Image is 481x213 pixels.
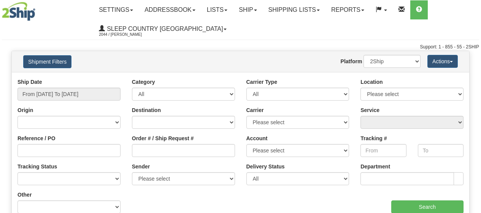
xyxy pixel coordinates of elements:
label: Other [17,191,32,199]
a: Ship [233,0,262,19]
label: Ship Date [17,78,42,86]
input: To [418,144,464,157]
span: 2044 / [PERSON_NAME] [99,31,156,38]
label: Reference / PO [17,135,56,142]
label: Sender [132,163,150,170]
a: Reports [325,0,370,19]
label: Location [360,78,383,86]
label: Category [132,78,155,86]
label: Carrier Type [246,78,277,86]
label: Order # / Ship Request # [132,135,194,142]
span: Sleep Country [GEOGRAPHIC_DATA] [105,26,223,32]
a: Lists [201,0,233,19]
button: Actions [427,55,458,68]
label: Carrier [246,106,264,114]
label: Tracking Status [17,163,57,170]
a: Sleep Country [GEOGRAPHIC_DATA] 2044 / [PERSON_NAME] [93,19,232,38]
label: Service [360,106,379,114]
a: Settings [93,0,139,19]
label: Department [360,163,390,170]
div: Support: 1 - 855 - 55 - 2SHIP [2,44,479,50]
a: Shipping lists [263,0,325,19]
button: Shipment Filters [23,55,71,68]
label: Account [246,135,268,142]
img: logo2044.jpg [2,2,35,21]
label: Delivery Status [246,163,285,170]
iframe: chat widget [464,67,480,145]
input: From [360,144,406,157]
label: Tracking # [360,135,387,142]
label: Origin [17,106,33,114]
label: Destination [132,106,161,114]
a: Addressbook [139,0,201,19]
label: Platform [341,58,362,65]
